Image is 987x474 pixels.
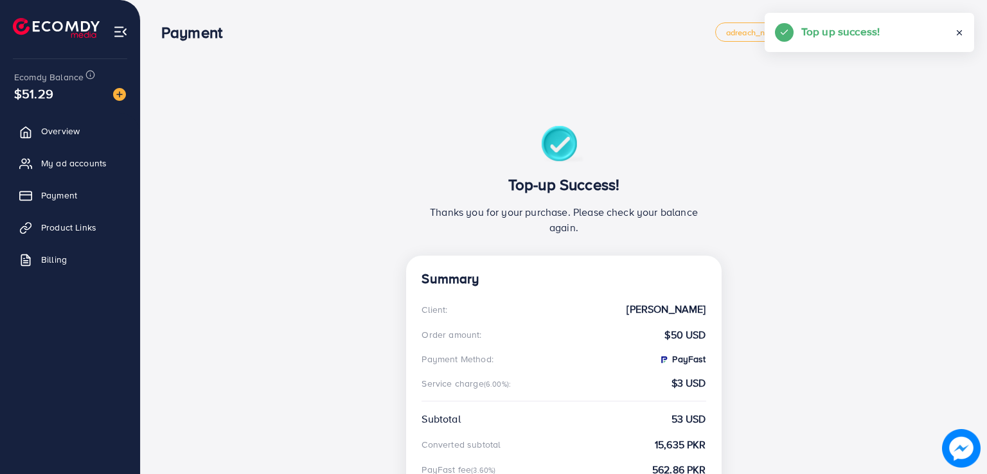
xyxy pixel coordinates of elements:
h3: Payment [161,23,233,42]
img: image [942,429,981,468]
strong: 53 USD [671,412,706,426]
a: Product Links [10,215,130,240]
span: Billing [41,253,67,266]
p: Thanks you for your purchase. Please check your balance again. [422,204,706,235]
strong: $50 USD [664,328,706,342]
strong: PayFast [659,353,706,365]
a: Overview [10,118,130,144]
div: Converted subtotal [422,438,501,451]
small: (6.00%): [484,379,511,389]
div: Payment Method: [422,353,493,365]
h3: Top-up Success! [422,175,706,194]
strong: [PERSON_NAME] [627,302,706,317]
strong: $3 USD [671,376,706,391]
a: My ad accounts [10,150,130,176]
span: My ad accounts [41,157,107,170]
img: PayFast [659,355,669,365]
div: Client: [422,303,447,316]
h4: Summary [422,271,706,287]
h5: Top up success! [801,23,880,40]
a: Billing [10,247,130,272]
strong: 15,635 PKR [655,437,706,452]
div: Subtotal [422,412,460,426]
img: logo [13,18,100,38]
span: $51.29 [14,84,53,103]
div: Service charge [422,377,515,390]
img: menu [113,24,128,39]
span: Payment [41,189,77,202]
span: Product Links [41,221,96,234]
img: success [541,126,587,165]
span: adreach_new_package [726,28,812,37]
span: Overview [41,125,80,137]
a: adreach_new_package [715,22,823,42]
div: Order amount: [422,328,481,341]
span: Ecomdy Balance [14,71,84,83]
a: Payment [10,182,130,208]
img: image [113,88,126,101]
